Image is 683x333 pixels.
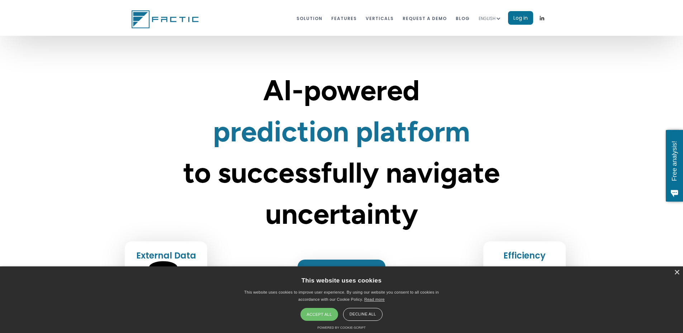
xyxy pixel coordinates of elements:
[134,250,198,261] h2: External Data
[343,308,383,321] div: Decline all
[403,11,447,25] a: REQUEST A DEMO
[300,308,338,321] div: Accept all
[317,326,365,329] a: Powered by cookie-script
[297,11,322,25] a: Solution
[183,73,500,231] span: AI-powered to successfully navigate uncertainty
[479,7,508,29] div: ENGLISH
[674,270,679,275] div: ×
[302,272,382,289] div: This website uses cookies
[213,114,470,149] strong: prediction platform ‍
[364,297,385,301] a: Read more
[456,11,470,25] a: blog
[479,15,495,22] div: ENGLISH
[502,250,547,261] h2: Efficiency
[366,11,394,25] a: VERTICALS
[508,11,533,25] a: Log in
[331,11,357,25] a: features
[244,290,439,301] span: This website uses cookies to improve user experience. By using our website you consent to all coo...
[298,260,385,281] a: Request a demo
